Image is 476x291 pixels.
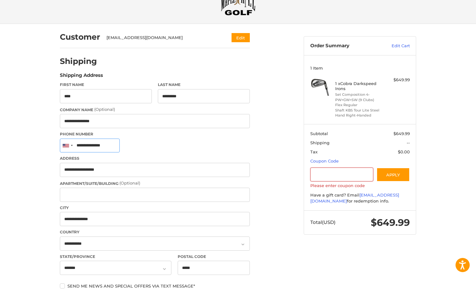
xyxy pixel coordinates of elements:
[376,168,410,182] button: Apply
[393,131,410,136] span: $649.99
[424,274,476,291] iframe: Google Customer Reviews
[158,82,250,88] label: Last Name
[385,77,410,83] div: $649.99
[60,32,100,42] h2: Customer
[407,140,410,145] span: --
[60,72,103,82] legend: Shipping Address
[335,113,383,118] li: Hand Right-Handed
[310,168,374,182] input: Gift Certificate or Coupon Code
[398,149,410,154] span: $0.00
[310,219,335,225] span: Total (USD)
[310,66,410,71] h3: 1 Item
[60,229,250,235] label: Country
[310,140,330,145] span: Shipping
[310,183,410,188] label: Please enter coupon code
[60,254,171,260] label: State/Province
[335,81,383,91] h4: 1 x Cobra Darkspeed Irons
[335,108,383,113] li: Shaft KBS Tour Lite Steel
[232,33,250,42] button: Edit
[60,283,250,288] label: Send me news and special offers via text message*
[335,92,383,102] li: Set Composition 4-PW+GW+SW (9 Clubs)
[310,192,410,204] div: Have a gift card? Email for redemption info.
[94,107,115,112] small: (Optional)
[60,156,250,161] label: Address
[60,56,97,66] h2: Shipping
[119,180,140,185] small: (Optional)
[378,43,410,49] a: Edit Cart
[60,131,250,137] label: Phone Number
[60,106,250,113] label: Company Name
[335,102,383,108] li: Flex Regular
[106,35,220,41] div: [EMAIL_ADDRESS][DOMAIN_NAME]
[371,217,410,228] span: $649.99
[60,139,75,152] div: United States: +1
[60,82,152,88] label: First Name
[60,180,250,186] label: Apartment/Suite/Building
[310,158,339,163] a: Coupon Code
[310,131,328,136] span: Subtotal
[178,254,250,260] label: Postal Code
[60,205,250,211] label: City
[310,149,318,154] span: Tax
[310,43,378,49] h3: Order Summary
